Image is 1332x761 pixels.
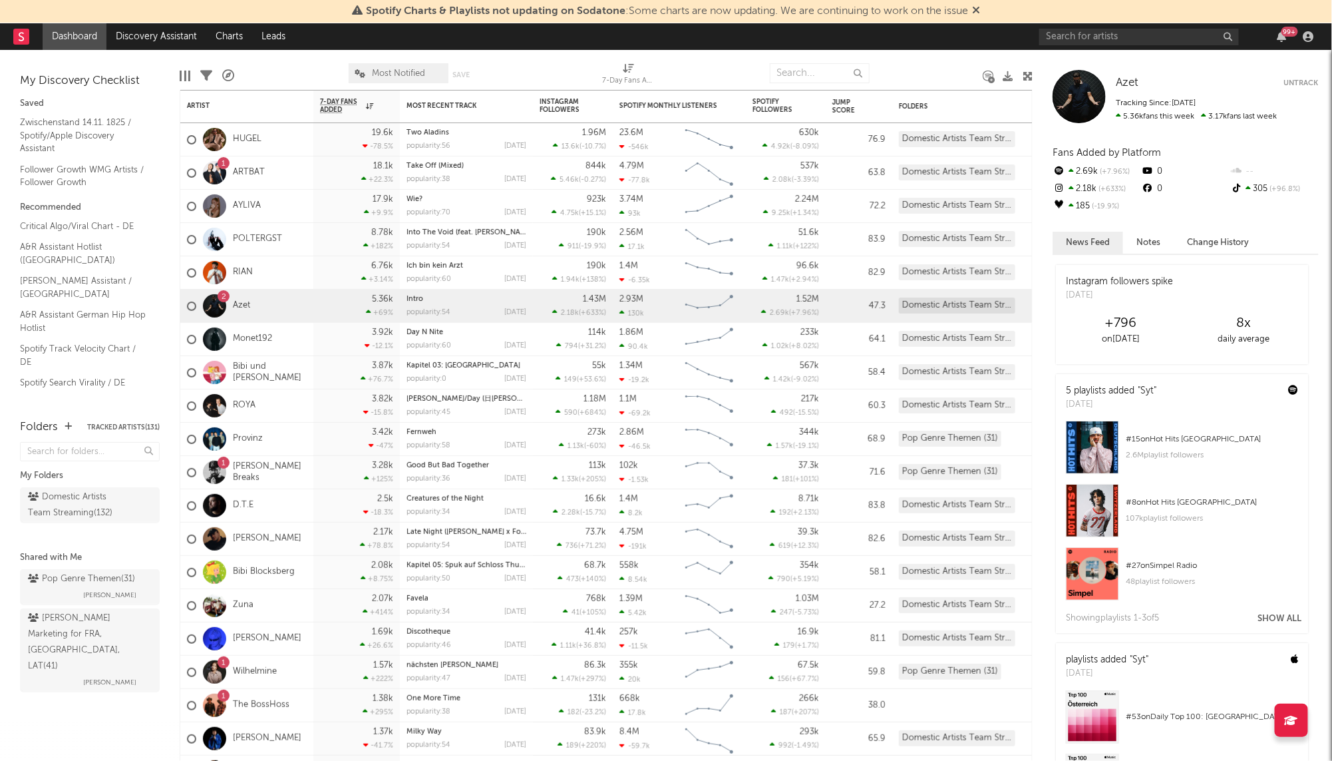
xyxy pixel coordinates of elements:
input: Search... [770,63,870,83]
a: Discovery Assistant [106,23,206,50]
a: [PERSON_NAME] [233,533,301,545]
div: ( ) [552,208,606,217]
span: +1.34 % [792,210,817,217]
div: # 15 on Hot Hits [GEOGRAPHIC_DATA] [1126,431,1299,447]
span: +31.2 % [580,343,604,350]
div: 6.76k [371,262,393,270]
span: 149 [564,376,577,383]
a: Fernweh [407,429,436,436]
div: Saved [20,96,160,112]
div: 19.6k [372,128,393,137]
div: 8.78k [371,228,393,237]
div: Instagram followers spike [1066,275,1173,289]
div: 185 [1053,198,1141,215]
div: Instagram Followers [540,98,586,114]
div: 1.52M [796,295,819,304]
span: -19.9 % [581,243,604,250]
div: Domestic Artists Team Streaming (132) [899,364,1015,380]
div: 60.3 [832,398,886,414]
a: POLTERGST [233,234,282,245]
a: A&R Assistant Hotlist ([GEOGRAPHIC_DATA]) [20,240,146,267]
a: Azet [233,300,250,312]
button: News Feed [1053,232,1123,254]
div: 1.4M [619,262,638,270]
a: Milky Way [407,728,442,736]
svg: Chart title [679,389,739,423]
a: Follower Growth WMG Artists / Follower Growth [20,162,146,190]
span: 5.46k [560,176,579,184]
span: [PERSON_NAME] [83,587,136,603]
div: 2.93M [619,295,643,304]
div: -15.8 % [363,408,393,417]
div: -- [1230,163,1319,180]
div: -6.35k [619,276,650,284]
a: Good But Bad Together [407,462,489,469]
a: ROYA [233,400,255,411]
div: ( ) [556,342,606,350]
div: 190k [587,262,606,270]
div: +76.7 % [361,375,393,383]
div: +22.3 % [361,175,393,184]
span: 911 [568,243,579,250]
div: Domestic Artists Team Streaming (132) [899,131,1015,147]
span: 1.94k [561,276,580,284]
div: 23.6M [619,128,643,137]
span: Azet [1116,77,1138,89]
span: 2.18k [561,310,579,317]
div: [PERSON_NAME] Marketing for FRA, [GEOGRAPHIC_DATA], LAT ( 41 ) [28,611,148,674]
span: +8.02 % [791,343,817,350]
div: +796 [1059,316,1182,332]
a: #53onDaily Top 100: [GEOGRAPHIC_DATA] [1056,690,1309,754]
a: Late Night ([PERSON_NAME] x Foals) [407,529,532,536]
span: +2.94 % [791,276,817,284]
div: Spotify Followers [752,98,799,114]
div: Pop Genre Themen (31) [899,431,1001,447]
a: HUGEL [233,134,261,145]
a: Two Aladins [407,129,449,136]
div: 4.79M [619,162,644,170]
div: 107k playlist followers [1126,511,1299,527]
span: -3.39 % [794,176,817,184]
div: Domestic Artists Team Streaming (132) [899,264,1015,280]
div: 3.87k [372,362,393,370]
span: [PERSON_NAME] [83,674,136,690]
div: Jump Score [832,99,866,115]
div: -546k [619,142,649,151]
span: -10.7 % [582,143,604,150]
a: Discotheque [407,629,450,636]
div: Ich bin kein Arzt [407,262,526,270]
span: Fans Added by Platform [1053,148,1161,158]
div: 844k [585,162,606,170]
div: 1.43M [583,295,606,304]
span: +633 % [1096,186,1126,193]
div: 567k [800,362,819,370]
div: Domestic Artists Team Streaming (132) [899,331,1015,347]
div: 2.56M [619,228,643,237]
div: Wie? [407,196,526,203]
div: [DATE] [504,142,526,150]
div: 47.3 [832,298,886,314]
a: Zwischenstand 14.11. 1825 / Spotify/Apple Discovery Assistant [20,115,146,156]
div: Fernweh [407,429,526,436]
a: AYLIVA [233,200,261,212]
div: ( ) [764,375,819,383]
a: [PERSON_NAME] Marketing for FRA, [GEOGRAPHIC_DATA], LAT(41)[PERSON_NAME] [20,609,160,692]
div: Two Aladins [407,129,526,136]
input: Search for folders... [20,442,160,461]
div: 233k [800,328,819,337]
div: 63.8 [832,165,886,181]
a: Azet [1116,77,1138,90]
a: nächsten [PERSON_NAME] [407,662,498,669]
div: Kapitel 03: England [407,362,526,370]
div: 3.42k [372,428,393,437]
div: ( ) [762,342,819,350]
a: [PERSON_NAME] Assistant / [GEOGRAPHIC_DATA] [20,274,146,301]
a: Domestic Artists Team Streaming(132) [20,487,160,523]
div: 130k [619,309,644,318]
a: Kapitel 05: Spuk auf Schloss Thunderstorm (Folge 160) [407,562,595,569]
span: +53.6 % [579,376,604,383]
div: 90.4k [619,342,648,351]
a: #8onHot Hits [GEOGRAPHIC_DATA]107kplaylist followers [1056,484,1309,547]
a: Critical Algo/Viral Chart - DE [20,219,146,234]
span: 794 [565,343,578,350]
